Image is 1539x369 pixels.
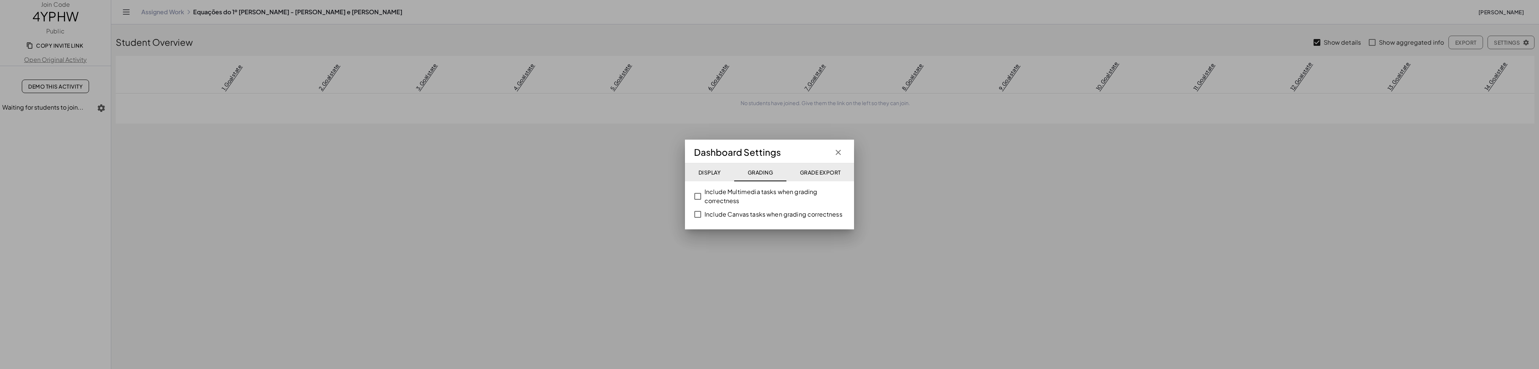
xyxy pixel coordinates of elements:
[704,205,842,223] label: Include Canvas tasks when grading correctness
[694,146,845,159] div: Dashboard Settings
[747,169,773,176] span: Grading
[698,169,721,176] span: Display
[704,187,848,205] label: Include Multimedia tasks when grading correctness
[800,169,841,176] span: Grade Export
